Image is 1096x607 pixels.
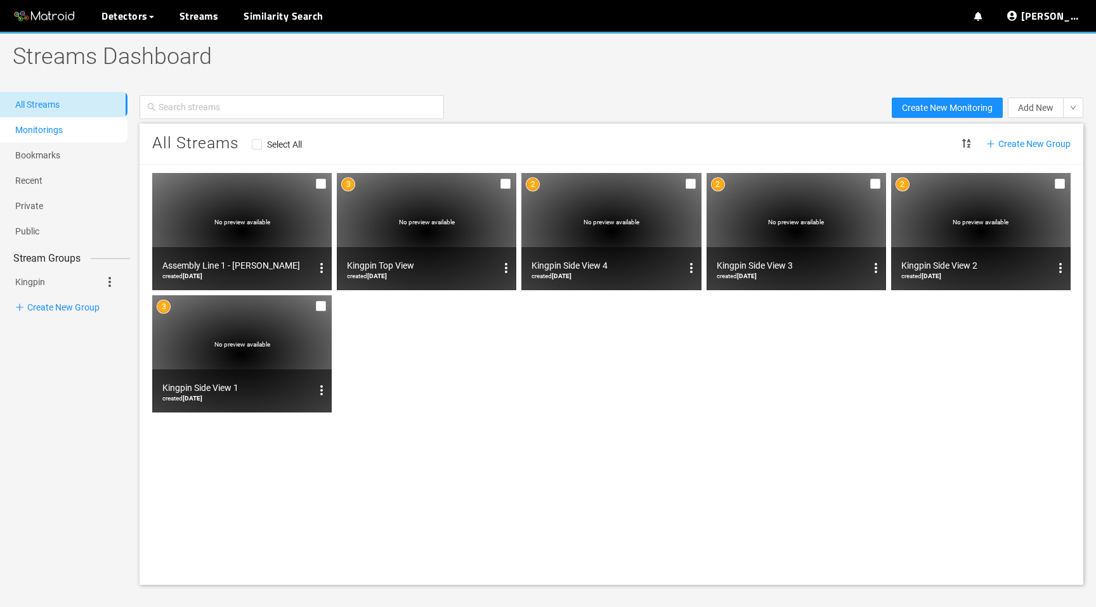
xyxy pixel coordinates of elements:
a: Recent [15,176,42,186]
span: Select All [262,139,307,150]
div: Kingpin Side View 1 [162,380,311,395]
a: Monitorings [15,125,63,135]
button: Create New Monitoring [892,98,1003,118]
div: Kingpin Side View 4 [532,258,681,273]
span: created [162,395,202,402]
span: All Streams [152,134,239,153]
button: Add New [1008,98,1064,118]
span: Add New [1018,101,1054,115]
div: Kingpin Top View [347,258,496,273]
a: Kingpin [15,269,45,295]
span: Detectors [101,8,148,23]
span: search [147,103,156,112]
span: No preview available [953,219,1008,226]
span: No preview available [399,219,455,226]
img: Matroid logo [13,7,76,26]
div: Kingpin Side View 3 [717,258,866,273]
b: [DATE] [183,395,202,402]
div: Assembly Line 1 - [PERSON_NAME] [162,258,311,273]
b: [DATE] [183,272,202,279]
span: Stream Groups [3,250,91,266]
span: created [347,272,387,279]
input: Search streams [159,98,436,116]
span: down [1070,105,1076,112]
button: options [311,258,332,278]
span: created [717,272,757,279]
b: [DATE] [552,272,571,279]
button: options [311,380,332,400]
span: No preview available [584,219,639,226]
a: Private [15,201,43,211]
b: [DATE] [367,272,387,279]
button: options [681,258,701,278]
span: plus [15,303,24,312]
span: No preview available [214,219,270,226]
span: Create New Group [986,137,1071,151]
button: options [1050,258,1071,278]
span: plus [986,139,995,148]
span: No preview available [214,341,270,348]
button: down [1063,98,1083,118]
a: Bookmarks [15,150,60,160]
span: No preview available [768,219,824,226]
span: Create New Monitoring [902,101,993,115]
button: options [496,258,516,278]
b: [DATE] [737,272,757,279]
button: options [866,258,886,278]
b: [DATE] [922,272,941,279]
span: created [901,272,941,279]
a: Public [15,226,39,236]
div: Kingpin Side View 2 [901,258,1050,273]
a: Streams [179,8,219,23]
span: created [162,272,202,279]
a: Similarity Search [244,8,323,23]
a: All Streams [15,99,60,110]
span: created [532,272,571,279]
